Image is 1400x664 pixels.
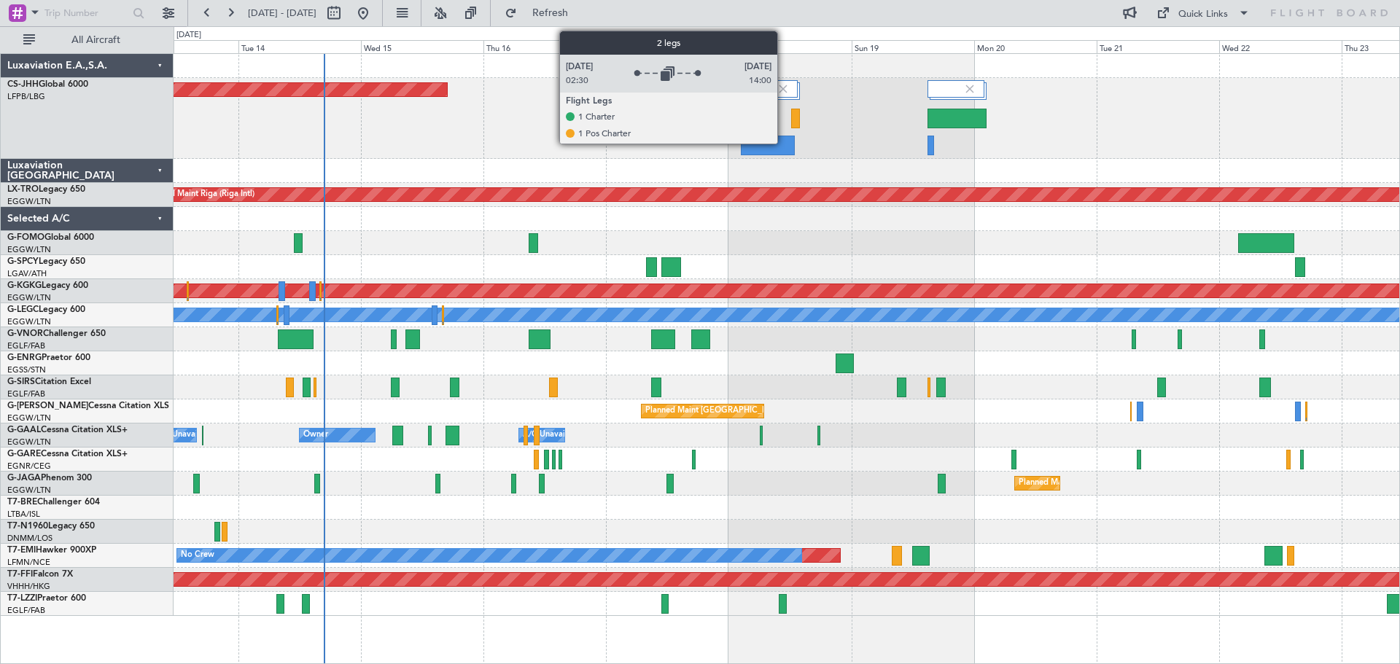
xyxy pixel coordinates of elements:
a: G-FOMOGlobal 6000 [7,233,94,242]
button: Refresh [498,1,586,25]
img: gray-close.svg [777,82,790,95]
a: CS-JHHGlobal 6000 [7,80,88,89]
span: G-SIRS [7,378,35,386]
div: Thu 16 [483,40,606,53]
a: EGGW/LTN [7,196,51,207]
a: T7-BREChallenger 604 [7,498,100,507]
a: T7-LZZIPraetor 600 [7,594,86,603]
span: T7-BRE [7,498,37,507]
a: EGLF/FAB [7,340,45,351]
span: T7-LZZI [7,594,37,603]
div: Wed 22 [1219,40,1342,53]
a: EGGW/LTN [7,244,51,255]
button: All Aircraft [16,28,158,52]
div: Planned Maint [GEOGRAPHIC_DATA] ([GEOGRAPHIC_DATA]) [645,400,875,422]
a: EGGW/LTN [7,437,51,448]
a: EGGW/LTN [7,413,51,423]
span: T7-N1960 [7,522,48,531]
a: G-GAALCessna Citation XLS+ [7,426,128,434]
div: Sun 19 [852,40,974,53]
input: Trip Number [44,2,128,24]
a: T7-FFIFalcon 7X [7,570,73,579]
a: EGGW/LTN [7,292,51,303]
button: Quick Links [1149,1,1257,25]
span: G-KGKG [7,281,42,290]
a: G-GARECessna Citation XLS+ [7,450,128,458]
a: G-KGKGLegacy 600 [7,281,88,290]
span: All Aircraft [38,35,154,45]
a: T7-EMIHawker 900XP [7,546,96,555]
div: [DATE] [176,29,201,42]
a: EGLF/FAB [7,388,45,399]
a: VHHH/HKG [7,581,50,592]
span: G-[PERSON_NAME] [7,402,88,410]
a: EGLF/FAB [7,605,45,616]
a: G-LEGCLegacy 600 [7,305,85,314]
div: Owner [303,424,328,446]
span: CS-JHH [7,80,39,89]
a: LFMN/NCE [7,557,50,568]
span: G-ENRG [7,354,42,362]
a: G-VNORChallenger 650 [7,329,106,338]
div: No Crew [181,544,214,566]
a: G-SPCYLegacy 650 [7,257,85,266]
img: gray-close.svg [963,82,976,95]
span: G-FOMO [7,233,44,242]
div: Tue 14 [238,40,361,53]
span: G-LEGC [7,305,39,314]
a: G-ENRGPraetor 600 [7,354,90,362]
span: T7-EMI [7,546,36,555]
span: G-GARE [7,450,41,458]
div: Quick Links [1178,7,1228,22]
span: G-VNOR [7,329,43,338]
a: EGSS/STN [7,364,46,375]
span: G-GAAL [7,426,41,434]
a: LX-TROLegacy 650 [7,185,85,194]
a: T7-N1960Legacy 650 [7,522,95,531]
span: Refresh [520,8,581,18]
div: Sat 18 [728,40,851,53]
a: G-[PERSON_NAME]Cessna Citation XLS [7,402,169,410]
span: G-SPCY [7,257,39,266]
span: [DATE] - [DATE] [248,7,316,20]
a: G-SIRSCitation Excel [7,378,91,386]
a: G-JAGAPhenom 300 [7,474,92,483]
div: Planned Maint [GEOGRAPHIC_DATA] ([GEOGRAPHIC_DATA]) [1019,472,1248,494]
a: EGGW/LTN [7,316,51,327]
div: A/C Unavailable [155,424,216,446]
a: LTBA/ISL [7,509,40,520]
div: Fri 17 [606,40,728,53]
span: T7-FFI [7,570,33,579]
a: LGAV/ATH [7,268,47,279]
div: Wed 15 [361,40,483,53]
a: LFPB/LBG [7,91,45,102]
span: G-JAGA [7,474,41,483]
a: EGGW/LTN [7,485,51,496]
a: EGNR/CEG [7,461,51,472]
div: Planned Maint Riga (Riga Intl) [145,184,254,206]
span: LX-TRO [7,185,39,194]
div: Mon 20 [974,40,1097,53]
div: A/C Unavailable [523,424,583,446]
a: DNMM/LOS [7,533,52,544]
div: Mon 13 [116,40,238,53]
div: Tue 21 [1097,40,1219,53]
